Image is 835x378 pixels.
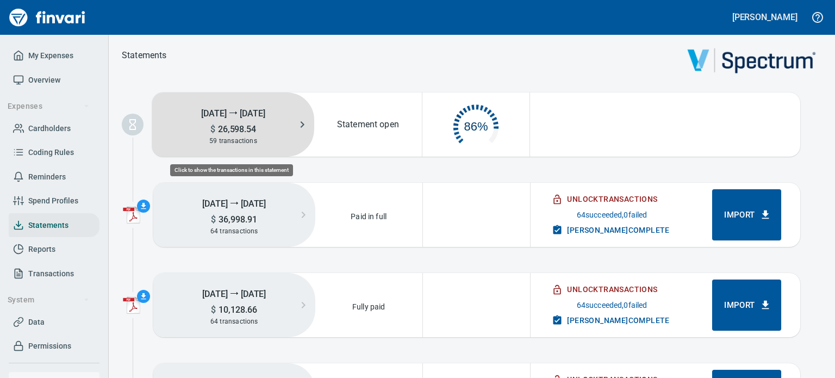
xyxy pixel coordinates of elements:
span: Expenses [8,100,90,113]
a: Permissions [9,334,99,358]
span: Transactions [28,267,74,281]
span: Reminders [28,170,66,184]
span: Import [724,298,769,312]
span: $ [210,124,215,134]
button: Import [712,280,781,330]
span: Spend Profiles [28,194,78,208]
span: 64 transactions [210,318,258,325]
span: Cardholders [28,122,71,135]
a: Overview [9,68,99,92]
button: [DATE] ⭢ [DATE]$26,598.5459 transactions [152,92,314,157]
nav: breadcrumb [122,49,167,62]
span: Coding Rules [28,146,74,159]
a: Cardholders [9,116,99,141]
button: [PERSON_NAME] [730,9,800,26]
h5: [DATE] ⭢ [DATE] [153,283,315,304]
span: My Expenses [28,49,73,63]
span: $ [211,305,216,315]
a: Reminders [9,165,99,189]
span: $ [211,214,216,225]
span: Reports [28,243,55,256]
h5: [DATE] ⭢ [DATE] [153,193,315,214]
h5: [DATE] ⭢ [DATE] [152,102,314,123]
a: Coding Rules [9,140,99,165]
span: Import [724,208,769,222]
button: [DATE] ⭢ [DATE]$10,128.6664 transactions [153,273,315,337]
p: Fully paid [349,298,389,312]
span: [PERSON_NAME] Complete [554,314,669,327]
span: Unlock Transactions [554,193,657,206]
button: Import [712,189,781,240]
div: 51 of 59 complete. Click to open reminders. [422,93,530,156]
span: System [8,293,90,307]
p: 64 succeeded, 0 failed [550,300,674,311]
span: 10,128.66 [216,305,257,315]
p: Statements [122,49,167,62]
button: Expenses [3,96,94,116]
button: [DATE] ⭢ [DATE]$36,998.9164 transactions [153,183,315,247]
span: Data [28,315,45,329]
a: My Expenses [9,44,99,68]
button: 86% [422,93,530,156]
span: 59 transactions [209,137,257,145]
span: [PERSON_NAME] Complete [554,224,669,237]
a: Data [9,310,99,334]
span: 64 transactions [210,227,258,235]
button: System [3,290,94,310]
button: UnlockTransactions [550,189,662,209]
p: Paid in full [347,208,390,222]
img: Finvari [7,4,88,30]
a: Reports [9,237,99,262]
span: Permissions [28,339,71,353]
button: [PERSON_NAME]Complete [550,220,674,240]
span: Overview [28,73,60,87]
img: adobe-pdf-icon.png [123,296,140,314]
img: adobe-pdf-icon.png [123,206,140,224]
button: UnlockTransactions [550,280,662,300]
p: Statement open [337,118,399,131]
span: Statements [28,219,68,232]
a: Spend Profiles [9,189,99,213]
button: [PERSON_NAME]Complete [550,311,674,331]
span: 26,598.54 [215,124,257,134]
img: spectrum.png [687,48,818,75]
p: 64 succeeded, 0 failed [550,209,674,220]
h5: [PERSON_NAME] [732,11,797,23]
a: Statements [9,213,99,238]
a: Transactions [9,262,99,286]
span: Unlock Transactions [554,283,657,296]
span: 36,998.91 [216,214,257,225]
